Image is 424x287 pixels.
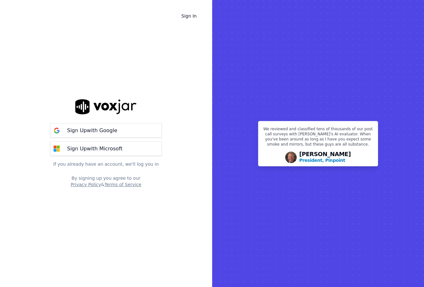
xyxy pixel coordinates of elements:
[67,145,123,153] p: Sign Up with Microsoft
[67,127,117,134] p: Sign Up with Google
[176,10,202,22] a: Sign In
[75,99,137,114] img: logo
[299,157,345,163] p: President, Pinpoint
[105,181,141,188] button: Terms of Service
[262,126,374,149] p: We reviewed and classified tens of thousands of our post call surveys with [PERSON_NAME]'s AI eva...
[50,175,162,188] div: By signing up you agree to our &
[71,181,101,188] button: Privacy Policy
[50,141,162,156] button: Sign Upwith Microsoft
[50,123,162,138] button: Sign Upwith Google
[299,151,351,163] div: [PERSON_NAME]
[50,142,63,155] img: microsoft Sign Up button
[285,152,297,163] img: Avatar
[50,124,63,137] img: google Sign Up button
[50,161,162,167] p: If you already have an account, we'll log you in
